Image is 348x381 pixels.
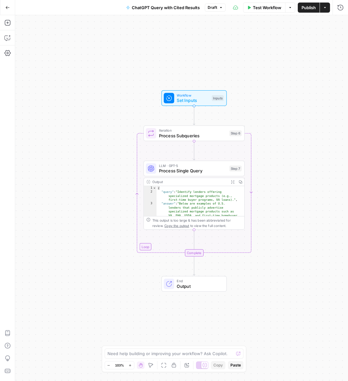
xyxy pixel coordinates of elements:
span: LLM · GPT-5 [159,163,227,168]
div: 1 [144,186,156,190]
div: Step 6 [229,130,241,136]
div: LLM · GPT-5Process Single QueryStep 7Output{ "query":"Identify lenders offering specialized mortg... [143,161,245,230]
span: Toggle code folding, rows 1 through 4 [153,186,156,190]
span: Workflow [177,92,209,98]
span: Paste [230,362,241,368]
div: Inputs [212,95,224,101]
span: Publish [302,4,316,11]
div: Complete [143,249,245,257]
div: EndOutput [143,276,245,292]
span: 103% [115,363,124,368]
g: Edge from start to step_6 [193,106,195,125]
button: Draft [205,3,226,12]
span: Process Single Query [159,168,227,174]
button: Copy [211,361,225,369]
g: Edge from step_6-iteration-end to end [193,256,195,275]
span: Copy the output [164,223,189,227]
span: Test Workflow [253,4,281,11]
div: WorkflowSet InputsInputs [143,90,245,106]
button: Paste [228,361,243,369]
div: Output [152,179,227,185]
button: Publish [298,3,320,13]
span: Output [177,283,221,289]
span: Draft [208,5,217,10]
span: Copy [213,362,223,368]
span: ChatGPT Query with Cited Results [132,4,200,11]
button: Test Workflow [243,3,285,13]
span: Iteration [159,128,227,133]
div: Step 7 [229,165,241,171]
div: Complete [185,249,204,257]
div: 2 [144,190,156,202]
span: End [177,278,221,284]
div: LoopIterationProcess SubqueriesStep 6 [143,126,245,141]
g: Edge from step_6 to step_7 [193,141,195,160]
div: This output is too large & has been abbreviated for review. to view the full content. [152,218,242,228]
span: Process Subqueries [159,132,227,139]
span: Set Inputs [177,97,209,104]
button: ChatGPT Query with Cited Results [122,3,204,13]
